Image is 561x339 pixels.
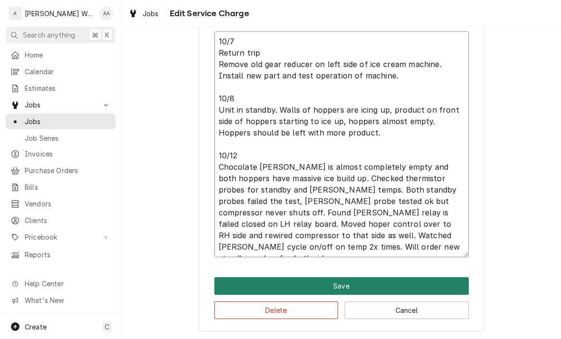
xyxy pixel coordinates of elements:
button: Cancel [345,301,469,319]
span: Home [25,50,111,60]
div: Service Summary [214,19,469,257]
span: Jobs [25,100,97,110]
span: ⌘ [92,30,98,40]
span: Search anything [23,30,75,40]
a: Calendar [6,64,116,79]
a: Purchase Orders [6,163,116,178]
span: Jobs [143,9,159,19]
span: Vendors [25,199,111,209]
span: C [105,322,109,332]
div: Aaron Anderson's Avatar [100,7,113,20]
span: Reports [25,250,111,260]
a: Go to Help Center [6,276,116,291]
a: Jobs [125,6,163,21]
span: Jobs [25,116,111,126]
span: Job Series [25,133,111,143]
a: Job Series [6,130,116,146]
span: Estimates [25,83,111,93]
span: Create [25,323,47,331]
div: A [9,7,22,20]
div: AA [100,7,113,20]
div: Button Group Row [214,277,469,295]
a: Go to What's New [6,292,116,308]
div: Button Group [214,277,469,319]
a: Bills [6,179,116,195]
textarea: 10/7 Return trip Remove old gear reducer on left side of ice cream machine. Install new part and ... [214,31,469,257]
button: Search anything⌘K [6,27,116,43]
button: Delete [214,301,339,319]
a: Go to Pricebook [6,229,116,245]
span: Help Center [25,279,110,289]
span: K [105,30,109,40]
span: Bills [25,182,111,192]
a: Vendors [6,196,116,212]
span: Clients [25,215,111,225]
a: Invoices [6,146,116,162]
div: Button Group Row [214,295,469,319]
span: Purchase Orders [25,165,111,175]
a: Clients [6,213,116,228]
span: Calendar [25,67,111,77]
a: Go to Jobs [6,97,116,113]
span: Edit Service Charge [167,7,249,20]
span: Pricebook [25,232,97,242]
a: Estimates [6,80,116,96]
span: What's New [25,295,110,305]
span: Invoices [25,149,111,159]
button: Save [214,277,469,295]
div: [PERSON_NAME] Works LLC [25,9,95,19]
a: Home [6,47,116,63]
a: Reports [6,247,116,262]
a: Jobs [6,114,116,129]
